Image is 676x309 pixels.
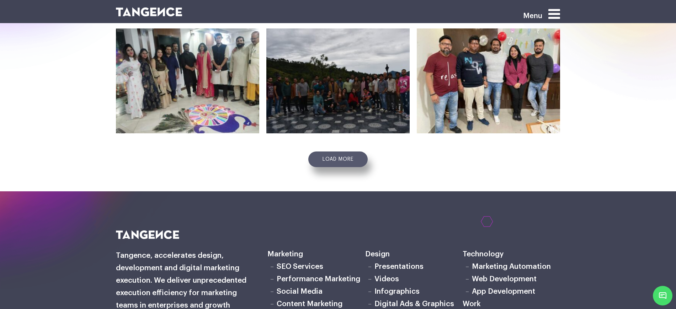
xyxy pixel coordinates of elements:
a: App Development [472,288,535,295]
a: Videos [374,275,399,283]
span: Chat Widget [653,286,672,305]
h6: Marketing [267,248,365,261]
a: Web Development [472,275,537,283]
img: logo SVG [116,7,182,16]
a: Work [463,300,481,308]
a: Infographics [374,288,420,295]
a: Social Media [277,288,323,295]
a: Presentations [374,263,424,270]
a: SEO Services [277,263,323,270]
a: Digital Ads & Graphics [374,300,454,308]
a: Content Marketing [277,300,342,308]
a: Load more [308,151,368,167]
h6: Technology [463,248,560,261]
a: Performance Marketing [277,275,360,283]
a: Marketing Automation [472,263,551,270]
h6: Design [365,248,463,261]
